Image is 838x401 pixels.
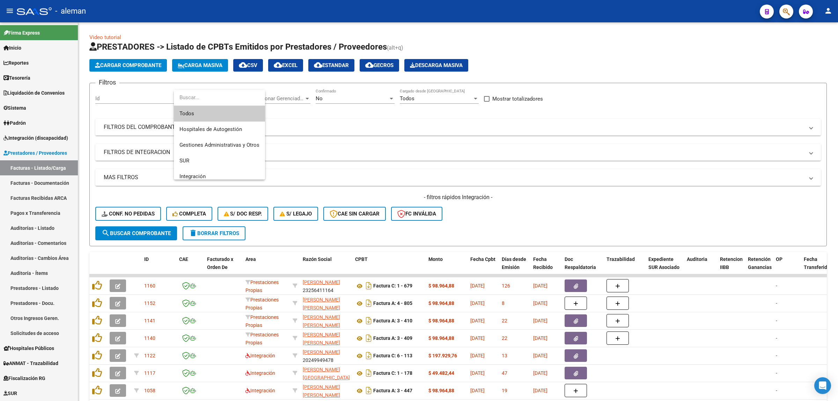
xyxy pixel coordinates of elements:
[179,173,206,180] span: Integración
[179,158,189,164] span: SUR
[179,142,259,148] span: Gestiones Administrativas y Otros
[174,90,265,105] input: dropdown search
[814,377,831,394] div: Open Intercom Messenger
[179,126,242,132] span: Hospitales de Autogestión
[179,106,259,122] span: Todos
